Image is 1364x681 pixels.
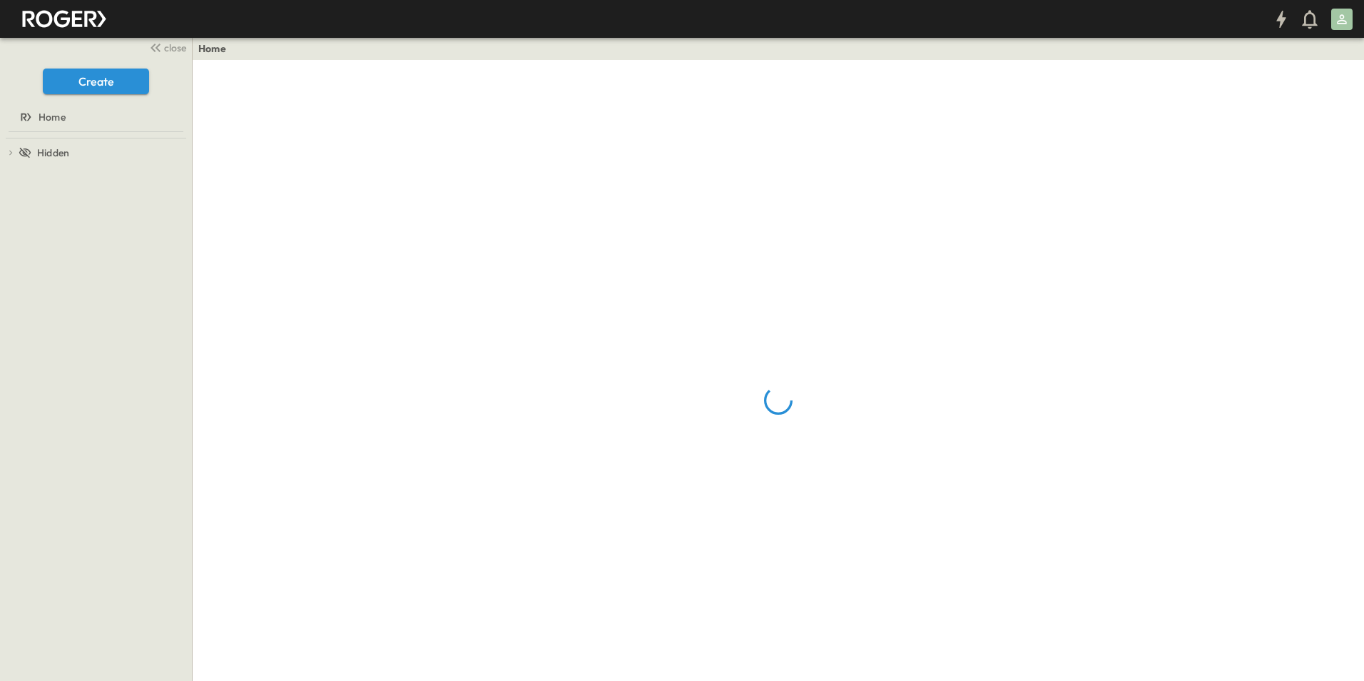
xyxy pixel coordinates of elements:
[198,41,226,56] a: Home
[43,69,149,94] button: Create
[3,107,186,127] a: Home
[164,41,186,55] span: close
[143,37,189,57] button: close
[198,41,235,56] nav: breadcrumbs
[39,110,66,124] span: Home
[37,146,69,160] span: Hidden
